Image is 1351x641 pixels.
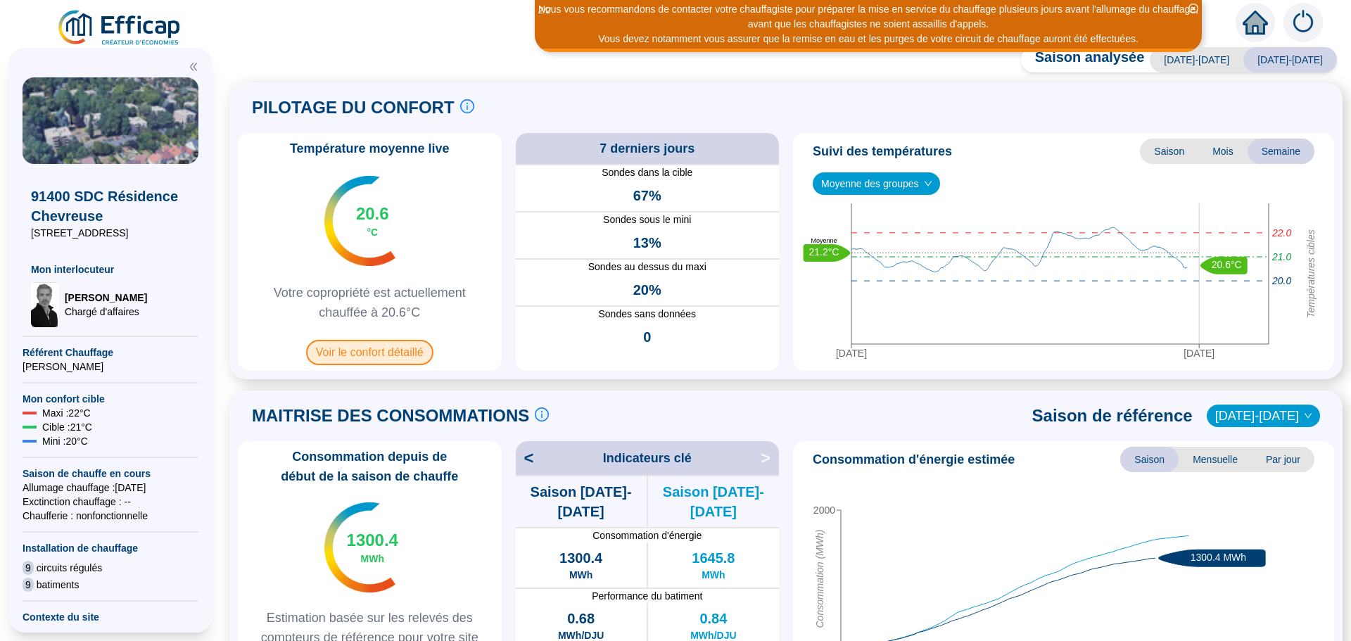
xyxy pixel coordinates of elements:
tspan: 21.0 [1271,251,1291,262]
span: Saison de référence [1032,405,1193,427]
span: Allumage chauffage : [DATE] [23,481,198,495]
span: [PERSON_NAME] [23,360,198,374]
tspan: 22.0 [1271,227,1291,239]
span: info-circle [535,407,549,421]
span: [DATE]-[DATE] [1150,47,1243,72]
span: MWh [569,568,592,582]
span: circuits régulés [37,561,102,575]
span: Sondes sous le mini [516,212,780,227]
span: MWh [361,552,384,566]
span: Chaufferie : non fonctionnelle [23,509,198,523]
span: Consommation depuis de début de la saison de chauffe [243,447,496,486]
tspan: [DATE] [836,348,867,359]
span: Sondes dans la cible [516,165,780,180]
tspan: Températures cibles [1305,229,1317,318]
img: Chargé d'affaires [31,282,59,327]
span: Installation de chauffage [23,541,198,555]
img: efficap energie logo [56,8,184,48]
span: Contexte du site [23,610,198,624]
span: Sondes au dessus du maxi [516,260,780,274]
span: Suivi des températures [813,141,952,161]
tspan: 20.0 [1271,275,1291,286]
span: Saison [DATE]-[DATE] [516,482,647,521]
span: 67% [633,186,661,205]
span: 1645.8 [692,548,735,568]
span: [PERSON_NAME] [65,291,147,305]
span: Température moyenne live [281,139,458,158]
div: Vous devez notamment vous assurer que la remise en eau et les purges de votre circuit de chauffag... [537,32,1200,46]
span: 9 [23,561,34,575]
span: °C [367,225,378,239]
span: [DATE]-[DATE] [1243,47,1337,72]
span: 0 [643,327,651,347]
span: Mois [1198,139,1248,164]
span: Mini : 20 °C [42,434,88,448]
span: home [1243,10,1268,35]
span: Chargé d'affaires [65,305,147,319]
span: Par jour [1252,447,1314,472]
span: Sondes sans données [516,307,780,322]
div: Nous vous recommandons de contacter votre chauffagiste pour préparer la mise en service du chauff... [537,2,1200,32]
span: Saison [1120,447,1179,472]
span: double-left [189,62,198,72]
span: 91400 SDC Résidence Chevreuse [31,186,190,226]
span: Performance du batiment [516,589,780,603]
span: 1300.4 [347,529,398,552]
span: Voir le confort détaillé [306,340,433,365]
span: Référent Chauffage [23,345,198,360]
span: MWh [702,568,725,582]
tspan: [DATE] [1184,348,1214,359]
span: Saison de chauffe en cours [23,467,198,481]
span: Saison [1140,139,1198,164]
span: Exctinction chauffage : -- [23,495,198,509]
span: 0.68 [567,609,595,628]
text: 20.6°C [1212,259,1242,270]
span: Moyenne des groupes [821,173,932,194]
span: 1300.4 [559,548,602,568]
img: indicateur températures [324,176,395,266]
span: down [924,179,932,188]
text: 1300.4 MWh [1191,552,1246,563]
i: 2 / 2 [538,5,551,15]
tspan: Consommation (MWh) [814,530,825,628]
span: Cible : 21 °C [42,420,92,434]
span: 0.84 [699,609,727,628]
span: Indicateurs clé [603,448,692,468]
span: Saison [DATE]-[DATE] [648,482,779,521]
span: Mon interlocuteur [31,262,190,277]
span: 13% [633,233,661,253]
span: MAITRISE DES CONSOMMATIONS [252,405,529,427]
span: < [516,447,534,469]
img: indicateur températures [324,502,395,592]
span: down [1304,412,1312,420]
span: 9 [23,578,34,592]
span: Consommation d'énergie [516,528,780,542]
span: close-circle [1188,4,1198,13]
span: Mensuelle [1179,447,1252,472]
img: alerts [1283,3,1323,42]
text: 21.2°C [809,246,839,258]
span: Mon confort cible [23,392,198,406]
span: 20.6 [356,203,389,225]
span: Saison analysée [1021,47,1145,72]
span: [STREET_ADDRESS] [31,226,190,240]
span: info-circle [460,99,474,113]
span: batiments [37,578,80,592]
span: 2022-2023 [1215,405,1312,426]
span: Maxi : 22 °C [42,406,91,420]
span: 7 derniers jours [600,139,694,158]
text: Moyenne [811,237,837,244]
span: Consommation d'énergie estimée [813,450,1015,469]
span: 20% [633,280,661,300]
span: PILOTAGE DU CONFORT [252,96,455,119]
tspan: 2000 [813,504,835,516]
span: Semaine [1248,139,1314,164]
span: Votre copropriété est actuellement chauffée à 20.6°C [243,283,496,322]
span: > [761,447,779,469]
